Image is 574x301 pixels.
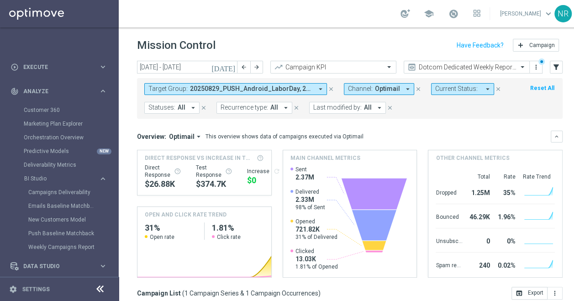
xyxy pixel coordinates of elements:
i: refresh [273,168,280,175]
div: 0% [493,233,515,248]
div: Customer 360 [24,103,118,117]
i: arrow_drop_down [316,85,325,93]
i: arrow_drop_down [282,104,290,112]
i: close [328,86,334,92]
div: 46.29K [466,209,490,223]
button: Data Studio keyboard_arrow_right [10,263,108,270]
span: Statuses: [148,104,175,111]
span: Data Studio [23,264,99,269]
div: Total [466,173,490,180]
a: Campaigns Deliverability [28,189,95,196]
div: Deliverability Metrics [24,158,118,172]
div: Data Studio [11,262,99,270]
h4: Main channel metrics [290,154,360,162]
span: Current Status: [435,85,478,93]
span: Optimail [375,85,400,93]
i: keyboard_arrow_right [99,262,107,270]
div: Analyze [11,87,99,95]
i: close [293,105,300,111]
div: Marketing Plan Explorer [24,117,118,131]
span: keyboard_arrow_down [543,9,553,19]
div: Dropped [436,185,462,199]
div: This overview shows data of campaigns executed via Optimail [205,132,363,141]
button: Current Status: arrow_drop_down [431,83,494,95]
div: Spam reported [436,257,462,272]
span: 721.82K [295,225,337,233]
button: arrow_forward [250,61,263,74]
a: Push Baseline Matchback [28,230,95,237]
span: All [270,104,278,111]
a: [PERSON_NAME]keyboard_arrow_down [499,7,554,21]
i: arrow_drop_down [404,85,412,93]
div: Push Baseline Matchback [28,227,118,240]
button: BI Studio keyboard_arrow_right [24,175,108,182]
span: Execute [23,64,99,70]
button: open_in_browser Export [511,287,548,300]
i: arrow_back [241,64,247,70]
span: Channel: [348,85,373,93]
i: preview [407,63,416,72]
span: ) [318,289,321,297]
i: close [387,105,393,111]
i: play_circle_outline [11,63,19,71]
span: All [178,104,185,111]
div: 35% [493,185,515,199]
span: 20250829_PUSH_Android_LaborDay, 20250829_PUSH_iOS_LaborDay, [DATE] [DATE], ED_OMNI_[DATE]_Email [190,85,313,93]
button: close [494,84,502,94]
span: Click rate [217,233,241,241]
button: close [414,84,422,94]
div: track_changes Analyze keyboard_arrow_right [10,88,108,95]
h4: Other channel metrics [436,154,509,162]
span: 31% of Delivered [295,233,337,241]
i: arrow_forward [253,64,260,70]
i: close [495,86,501,92]
div: Unsubscribed [436,233,462,248]
i: close [200,105,207,111]
h3: Overview: [137,132,166,141]
span: school [424,9,434,19]
div: 1.25M [466,185,490,199]
div: $374,698 [196,179,232,190]
i: add [517,42,524,49]
div: Bounced [436,209,462,223]
span: Open rate [150,233,174,241]
i: more_vert [532,63,540,71]
div: Increase [247,168,280,175]
h1: Mission Control [137,39,216,52]
ng-select: Dotcom Dedicated Weekly Reporting [404,61,530,74]
multiple-options-button: Export to CSV [511,289,563,296]
div: 0 [466,233,490,248]
ng-select: Campaign KPI [270,61,396,74]
div: Emails Baseline Matchback [28,199,118,213]
span: Optimail [169,132,195,141]
span: Delivered [295,188,325,195]
button: filter_alt [550,61,563,74]
i: more_vert [551,290,558,297]
i: settings [9,285,17,293]
i: keyboard_arrow_right [99,87,107,95]
i: arrow_drop_down [195,132,203,141]
a: Customer 360 [24,106,95,114]
div: $0 [247,175,280,186]
button: Target Group: 20250829_PUSH_Android_LaborDay, 20250829_PUSH_iOS_LaborDay, [DATE] [DATE], ED_OMNI_... [144,83,327,95]
span: BI Studio [24,176,90,181]
span: Direct Response VS Increase In Total Mid Shipment Dotcom Transaction Amount [145,154,254,162]
i: filter_alt [552,63,560,71]
i: trending_up [274,63,283,72]
div: 1.96% [493,209,515,223]
button: play_circle_outline Execute keyboard_arrow_right [10,63,108,71]
button: Optimail arrow_drop_down [166,132,205,141]
a: New Customers Model [28,216,95,223]
input: Have Feedback? [457,42,504,48]
span: Recurrence type: [221,104,268,111]
div: BI Studio [24,176,99,181]
span: Analyze [23,89,99,94]
button: add Campaign [513,39,559,52]
div: Rate Trend [522,173,555,180]
div: NEW [97,148,111,154]
i: keyboard_arrow_down [553,133,560,140]
span: Clicked [295,248,338,255]
span: Sent [295,166,314,173]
